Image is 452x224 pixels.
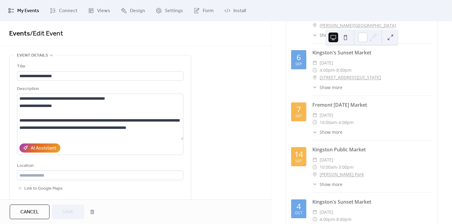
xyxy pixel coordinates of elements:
span: Views [97,7,110,15]
div: Kingston Public Market [312,146,432,153]
span: - [337,164,338,171]
div: 4 [297,202,301,210]
a: My Events [4,2,44,19]
span: 3:00pm [338,164,354,171]
a: Events [9,27,30,40]
div: Description [17,85,182,93]
div: Kingston's Sunset Market [312,49,432,56]
a: Views [83,2,115,19]
span: 8:00pm [336,67,352,74]
span: - [335,216,336,223]
span: - [335,67,336,74]
div: Oct [295,211,303,215]
span: / Edit Event [30,27,63,40]
span: Link to Google Maps [24,185,63,192]
div: ​ [312,156,317,164]
span: Install [233,7,246,15]
button: ​Show more [312,129,342,135]
button: ​Show more [312,84,342,91]
div: ​ [312,22,317,29]
span: Show more [320,181,342,188]
span: [DATE] [320,59,333,67]
a: [PERSON_NAME][GEOGRAPHIC_DATA] [320,22,396,29]
a: [PERSON_NAME] Park [320,171,364,178]
button: Cancel [10,205,49,219]
span: 4:00pm [320,216,335,223]
span: Show more [320,84,342,91]
div: Sep [295,159,302,163]
a: Settings [151,2,188,19]
span: 10:00am [320,119,337,126]
div: Sep [295,62,302,66]
span: Show more [320,129,342,135]
div: 6 [297,53,301,61]
span: Cancel [20,208,39,216]
span: Connect [59,7,77,15]
div: 14 [294,150,303,158]
span: Form [203,7,214,15]
button: ​Show more [312,181,342,188]
span: Event details [17,52,48,59]
div: ​ [312,164,317,171]
div: ​ [312,59,317,67]
div: ​ [312,32,317,38]
div: AI Assistant [31,145,56,152]
div: Fremont [DATE] Market [312,101,432,109]
div: 7 [297,105,301,113]
a: [STREET_ADDRESS][US_STATE] [320,74,381,81]
span: 4:00pm [320,67,335,74]
span: My Events [17,7,39,15]
span: [DATE] [320,112,333,119]
div: Location [17,162,182,170]
a: Form [189,2,218,19]
span: [DATE] [320,208,333,216]
div: ​ [312,67,317,74]
div: ​ [312,84,317,91]
div: ​ [312,208,317,216]
div: ​ [312,74,317,81]
span: [DATE] [320,156,333,164]
div: ​ [312,216,317,223]
div: Kingston's Sunset Market [312,198,432,205]
a: Connect [45,2,82,19]
button: AI Assistant [19,143,60,153]
span: 10:00am [320,164,337,171]
span: Settings [165,7,183,15]
div: ​ [312,181,317,188]
div: ​ [312,171,317,178]
div: ​ [312,129,317,135]
div: Sep [295,114,302,118]
span: - [337,119,338,126]
a: Design [116,2,150,19]
button: ​Show more [312,32,342,38]
span: Show more [320,32,342,38]
div: ​ [312,112,317,119]
a: Install [220,2,250,19]
div: ​ [312,119,317,126]
span: Design [130,7,145,15]
div: Title [17,63,182,70]
span: 4:00pm [338,119,354,126]
span: 8:00pm [336,216,352,223]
